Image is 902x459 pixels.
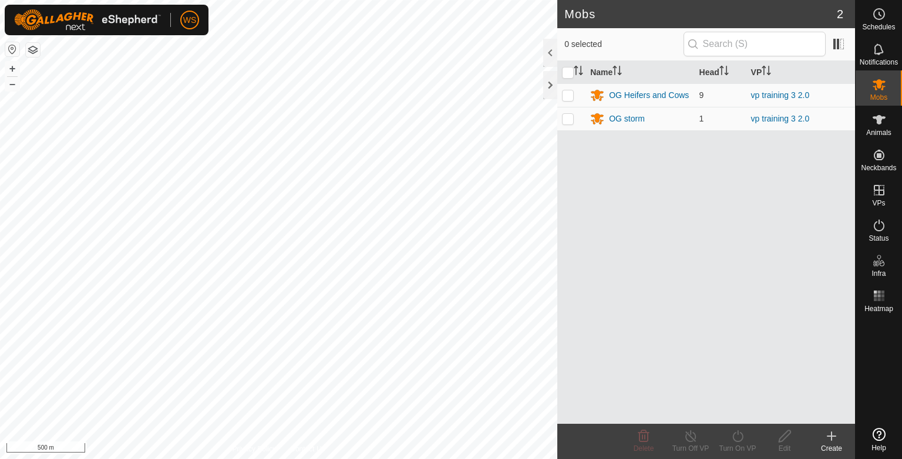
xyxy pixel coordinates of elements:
span: Delete [634,444,654,453]
span: Schedules [862,23,895,31]
p-sorticon: Activate to sort [612,67,622,77]
div: Create [808,443,855,454]
span: 0 selected [564,38,683,50]
a: vp training 3 2.0 [751,114,810,123]
a: vp training 3 2.0 [751,90,810,100]
span: Animals [866,129,891,136]
span: 1 [699,114,704,123]
span: Notifications [860,59,898,66]
div: Turn Off VP [667,443,714,454]
button: Reset Map [5,42,19,56]
span: 2 [837,5,843,23]
a: Privacy Policy [233,444,277,454]
a: Contact Us [290,444,325,454]
div: OG Heifers and Cows [609,89,689,102]
div: OG storm [609,113,645,125]
th: Head [695,61,746,84]
img: Gallagher Logo [14,9,161,31]
button: + [5,62,19,76]
input: Search (S) [684,32,826,56]
h2: Mobs [564,7,837,21]
th: VP [746,61,855,84]
div: Turn On VP [714,443,761,454]
button: Map Layers [26,43,40,57]
span: Status [869,235,888,242]
span: Help [871,444,886,451]
span: Neckbands [861,164,896,171]
th: Name [585,61,694,84]
p-sorticon: Activate to sort [574,67,583,77]
span: Mobs [870,94,887,101]
span: 9 [699,90,704,100]
span: VPs [872,200,885,207]
div: Edit [761,443,808,454]
span: Heatmap [864,305,893,312]
a: Help [856,423,902,456]
button: – [5,77,19,91]
p-sorticon: Activate to sort [762,67,771,77]
span: Infra [871,270,886,277]
p-sorticon: Activate to sort [719,67,729,77]
span: WS [183,14,197,26]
